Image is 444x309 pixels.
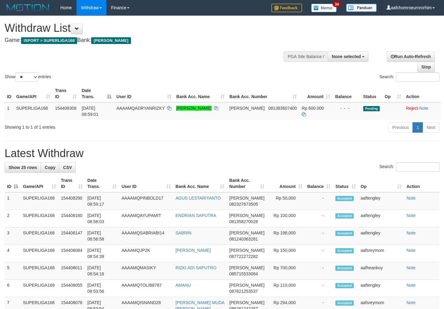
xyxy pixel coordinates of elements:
[14,85,53,102] th: Game/API: activate to sort column ascending
[328,51,368,62] button: None selected
[5,175,21,192] th: ID: activate to sort column descending
[227,175,267,192] th: Bank Acc. Number: activate to sort column ascending
[335,248,354,253] span: Accepted
[229,106,265,111] span: [PERSON_NAME]
[346,4,377,12] img: panduan.png
[302,106,324,111] span: Rp 600.000
[55,106,76,111] span: 154408308
[299,85,333,102] th: Amount: activate to sort column ascending
[229,248,264,253] span: [PERSON_NAME]
[21,192,58,210] td: SUPERLIGA168
[229,283,264,288] span: [PERSON_NAME]
[267,175,305,192] th: Amount: activate to sort column ascending
[176,283,191,288] a: AMANU
[335,213,354,219] span: Accepted
[5,227,21,245] td: 3
[305,227,333,245] td: -
[333,85,361,102] th: Balance
[58,192,85,210] td: 154408290
[58,280,85,297] td: 154408055
[119,210,173,227] td: AAAAMQAYUPAMIT
[21,245,58,262] td: SUPERLIGA168
[176,265,217,270] a: RIZKI ADI SAPUTRO
[63,165,72,170] span: CSV
[406,106,418,111] a: Reject
[82,106,99,117] span: [DATE] 08:59:01
[335,231,354,236] span: Accepted
[229,254,258,259] span: Copy 087722272282 to clipboard
[406,230,416,235] a: Note
[229,265,264,270] span: [PERSON_NAME]
[379,162,439,171] label: Search:
[176,230,192,235] a: SABRIN
[5,37,290,43] h4: Game: Bank:
[59,162,76,173] a: CSV
[305,245,333,262] td: -
[5,22,290,34] h1: Withdraw List
[85,192,119,210] td: [DATE] 08:59:17
[15,72,38,82] select: Showentries
[335,266,354,271] span: Accepted
[58,210,85,227] td: 154408160
[79,85,114,102] th: Date Trans.: activate to sort column descending
[388,122,413,133] a: Previous
[85,280,119,297] td: [DATE] 08:53:56
[268,106,297,111] span: Copy 081383607400 to clipboard
[423,122,439,133] a: Next
[267,262,305,280] td: Rp 700,000
[91,37,131,44] span: [PERSON_NAME]
[406,265,416,270] a: Note
[58,175,85,192] th: Trans ID: activate to sort column ascending
[119,245,173,262] td: AAAAMQJP2K
[406,283,416,288] a: Note
[5,210,21,227] td: 2
[58,245,85,262] td: 154408084
[382,85,404,102] th: Op: activate to sort column ascending
[406,196,416,200] a: Note
[229,230,264,235] span: [PERSON_NAME]
[267,280,305,297] td: Rp 110,000
[387,51,435,62] a: Run Auto-Refresh
[335,300,354,306] span: Accepted
[173,175,227,192] th: Bank Acc. Name: activate to sort column ascending
[305,280,333,297] td: -
[229,300,264,305] span: [PERSON_NAME]
[358,192,404,210] td: aaftengley
[267,227,305,245] td: Rp 198,000
[229,213,264,218] span: [PERSON_NAME]
[311,4,337,12] img: Button%20Memo.svg
[305,210,333,227] td: -
[21,37,77,44] span: ISPORT > SUPERLIGA168
[21,175,58,192] th: Game/API: activate to sort column ascending
[229,196,264,200] span: [PERSON_NAME]
[267,210,305,227] td: Rp 100,000
[58,262,85,280] td: 154408011
[419,106,428,111] a: Note
[229,271,258,276] span: Copy 085715533084 to clipboard
[358,227,404,245] td: aaftengley
[404,102,441,120] td: ·
[406,248,416,253] a: Note
[5,85,14,102] th: ID
[229,289,258,294] span: Copy 087821253537 to clipboard
[396,72,439,82] input: Search:
[417,62,435,72] a: Stop
[358,175,404,192] th: Op: activate to sort column ascending
[85,175,119,192] th: Date Trans.: activate to sort column ascending
[335,196,354,201] span: Accepted
[21,227,58,245] td: SUPERLIGA168
[5,280,21,297] td: 6
[267,245,305,262] td: Rp 150,000
[45,165,55,170] span: Copy
[9,165,37,170] span: Show 25 rows
[358,280,404,297] td: aaftengley
[53,85,79,102] th: Trans ID: activate to sort column ascending
[406,213,416,218] a: Note
[5,102,14,120] td: 1
[333,2,341,7] span: 34
[267,192,305,210] td: Rp 50,000
[176,248,211,253] a: [PERSON_NAME]
[5,262,21,280] td: 5
[58,227,85,245] td: 154408147
[174,85,227,102] th: Bank Acc. Name: activate to sort column ascending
